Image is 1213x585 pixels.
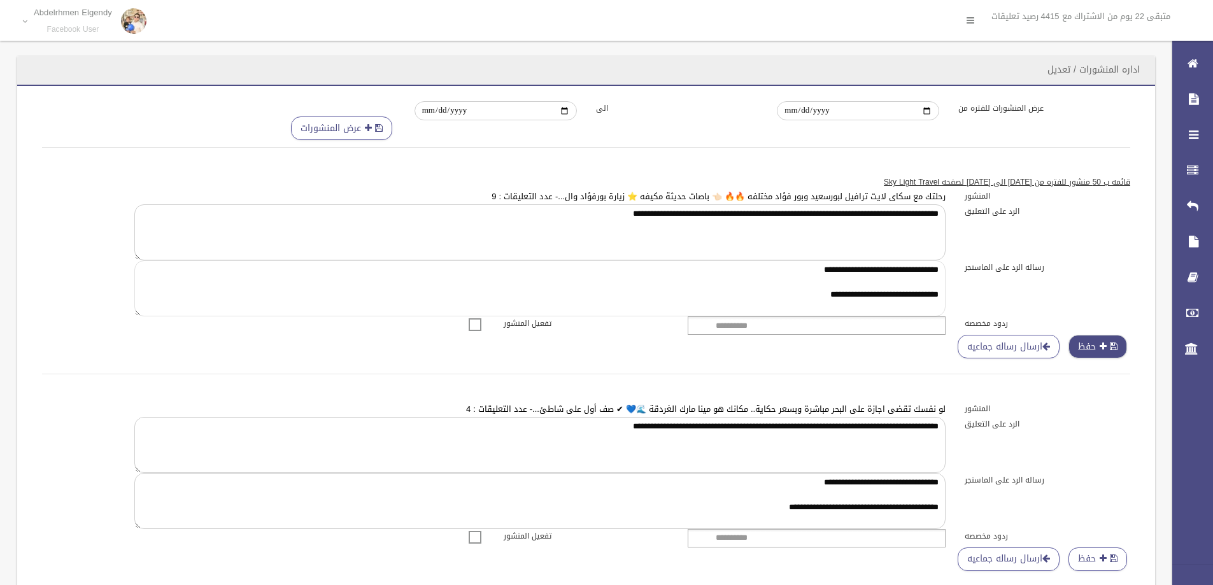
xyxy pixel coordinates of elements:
label: تفعيل المنشور [494,316,679,330]
label: ردود مخصصه [955,316,1140,330]
button: حفظ [1068,547,1127,571]
label: المنشور [955,189,1140,203]
small: Facebook User [34,25,112,34]
a: لو نفسك تقضى اجازة على البحر مباشرة وبسعر حكاية.. مكانك هو مينا مارك الغردقة 🌊💙 ✔ صف أول على شاطئ... [466,401,946,417]
label: تفعيل المنشور [494,529,679,543]
p: Abdelrhmen Elgendy [34,8,112,17]
label: رساله الرد على الماسنجر [955,473,1140,487]
label: الرد على التعليق [955,417,1140,431]
label: الرد على التعليق [955,204,1140,218]
header: اداره المنشورات / تعديل [1032,57,1155,82]
label: عرض المنشورات للفتره من [949,101,1130,115]
a: ارسال رساله جماعيه [958,335,1060,358]
button: حفظ [1068,335,1127,358]
label: الى [586,101,768,115]
label: ردود مخصصه [955,529,1140,543]
a: رحلتك مع سكاى لايت ترافيل لبورسعيد وبور فؤاد مختلفه 🔥🔥 👈🏻 باصات حديثة مكيفه ⭐ زيارة بورفؤاد وال..... [492,188,946,204]
u: قائمه ب 50 منشور للفتره من [DATE] الى [DATE] لصفحه Sky Light Travel [884,175,1130,189]
label: المنشور [955,402,1140,416]
a: ارسال رساله جماعيه [958,547,1060,571]
label: رساله الرد على الماسنجر [955,260,1140,274]
button: عرض المنشورات [291,116,392,140]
